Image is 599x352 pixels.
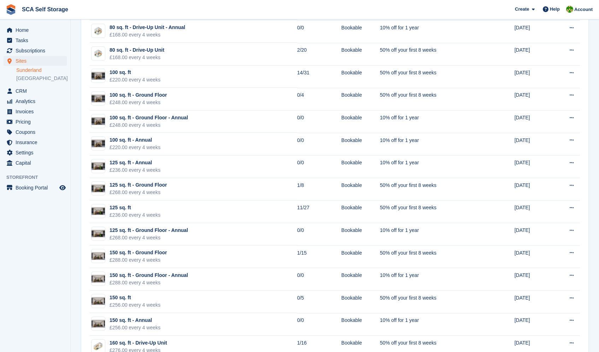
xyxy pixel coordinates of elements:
td: Bookable [341,20,380,43]
td: Bookable [341,223,380,246]
td: 0/0 [297,133,341,155]
td: [DATE] [515,223,552,246]
span: Storefront [6,174,70,181]
img: 125%20SQ.FT.jpg [92,184,105,192]
div: £256.00 every 4 weeks [110,301,160,309]
a: menu [4,183,67,193]
td: [DATE] [515,268,552,291]
div: £220.00 every 4 weeks [110,76,160,84]
img: 125%20SQ.FT.jpg [92,230,105,238]
a: [GEOGRAPHIC_DATA] [16,75,67,82]
td: Bookable [341,178,380,201]
div: 80 sq. ft - Drive-Up Unit [110,46,164,54]
span: Invoices [16,107,58,117]
div: 150 sq. ft - Ground Floor - Annual [110,272,188,279]
td: 14/31 [297,66,341,88]
div: £288.00 every 4 weeks [110,256,167,264]
div: 160 sq. ft - Drive-Up Unit [110,339,167,347]
td: Bookable [341,155,380,178]
div: £168.00 every 4 weeks [110,31,185,39]
img: stora-icon-8386f47178a22dfd0bd8f6a31ec36ba5ce8667c1dd55bd0f319d3a0aa187defe.svg [6,4,16,15]
td: Bookable [341,66,380,88]
td: 10% off for 1 year [380,133,486,155]
div: £288.00 every 4 weeks [110,279,188,286]
a: menu [4,107,67,117]
td: Bookable [341,245,380,268]
span: Settings [16,148,58,158]
td: 50% off your first 8 weeks [380,178,486,201]
td: 0/0 [297,20,341,43]
td: 0/0 [297,155,341,178]
td: Bookable [341,88,380,110]
a: menu [4,96,67,106]
td: Bookable [341,133,380,155]
a: menu [4,158,67,168]
span: Create [515,6,529,13]
td: [DATE] [515,313,552,336]
td: 1/15 [297,245,341,268]
img: SCA-80sqft.jpg [92,49,105,58]
div: 150 sq. ft [110,294,160,301]
div: £256.00 every 4 weeks [110,324,160,331]
div: 100 sq. ft - Annual [110,136,160,144]
span: Account [574,6,593,13]
img: 150%20SQ.FT-2.jpg [92,297,105,305]
td: 50% off your first 8 weeks [380,43,486,66]
a: Sunderland [16,67,67,74]
span: Sites [16,56,58,66]
td: 0/0 [297,268,341,291]
td: 10% off for 1 year [380,223,486,246]
a: menu [4,117,67,127]
span: Help [550,6,560,13]
div: 100 sq. ft - Ground Floor [110,91,167,99]
img: 100%20SQ.FT-2.jpg [92,117,105,125]
td: [DATE] [515,133,552,155]
a: menu [4,127,67,137]
td: [DATE] [515,291,552,313]
td: [DATE] [515,155,552,178]
span: Home [16,25,58,35]
td: 0/5 [297,291,341,313]
td: [DATE] [515,43,552,66]
div: £248.00 every 4 weeks [110,99,167,106]
span: CRM [16,86,58,96]
div: 150 sq. ft - Ground Floor [110,249,167,256]
td: Bookable [341,200,380,223]
span: Insurance [16,137,58,147]
img: 150%20SQ.FT-2.jpg [92,252,105,260]
div: 125 sq. ft - Ground Floor - Annual [110,227,188,234]
td: 0/0 [297,223,341,246]
img: 125%20SQ.FT.jpg [92,162,105,170]
div: £268.00 every 4 weeks [110,234,188,242]
td: 2/20 [297,43,341,66]
a: SCA Self Storage [19,4,71,15]
a: menu [4,46,67,56]
div: 125 sq. ft [110,204,160,211]
div: £236.00 every 4 weeks [110,166,160,174]
td: 10% off for 1 year [380,155,486,178]
td: 11/27 [297,200,341,223]
span: Coupons [16,127,58,137]
div: 80 sq. ft - Drive-Up Unit - Annual [110,24,185,31]
td: [DATE] [515,178,552,201]
td: 0/0 [297,110,341,133]
span: Capital [16,158,58,168]
td: [DATE] [515,110,552,133]
td: [DATE] [515,245,552,268]
img: 150%20SQ.FT-2.jpg [92,320,105,328]
td: Bookable [341,291,380,313]
td: [DATE] [515,66,552,88]
td: [DATE] [515,200,552,223]
td: 10% off for 1 year [380,268,486,291]
a: menu [4,56,67,66]
img: SCA-80sqft.jpg [92,26,105,36]
span: Pricing [16,117,58,127]
img: 100%20SQ.FT-2.jpg [92,140,105,147]
td: Bookable [341,43,380,66]
div: 100 sq. ft [110,69,160,76]
a: menu [4,25,67,35]
td: 50% off your first 8 weeks [380,200,486,223]
img: 100%20SQ.FT-2.jpg [92,95,105,102]
td: Bookable [341,110,380,133]
td: 0/4 [297,88,341,110]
